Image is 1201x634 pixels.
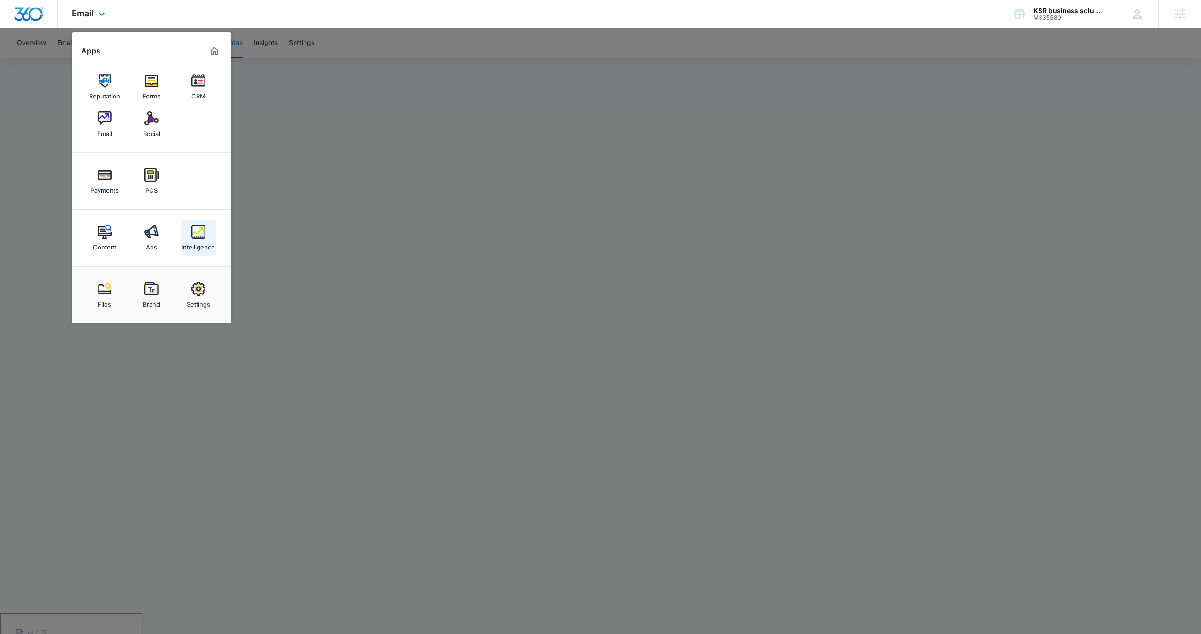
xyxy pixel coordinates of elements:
img: tab_domain_overview_orange.svg [25,54,33,62]
a: Intelligence [181,220,216,256]
div: account id [1034,15,1102,21]
div: v 4.0.25 [26,15,46,23]
div: Ads [146,239,157,251]
div: POS [145,182,158,194]
a: Social [134,106,169,142]
img: website_grey.svg [15,24,23,32]
a: Email [87,106,122,142]
a: Ads [134,220,169,256]
div: Domain: [DOMAIN_NAME] [24,24,103,32]
a: Files [87,277,122,313]
div: Settings [187,296,210,308]
h2: Apps [81,46,100,55]
div: CRM [191,88,205,100]
a: Forms [134,69,169,105]
a: Marketing 360® Dashboard [207,44,222,59]
div: Keywords by Traffic [104,55,158,61]
div: Forms [143,88,160,100]
div: Intelligence [182,239,215,251]
a: Payments [87,163,122,199]
img: tab_keywords_by_traffic_grey.svg [93,54,101,62]
div: Social [143,125,160,137]
a: POS [134,163,169,199]
img: logo_orange.svg [15,15,23,23]
div: Reputation [89,88,120,100]
a: Content [87,220,122,256]
span: Email [72,8,94,18]
div: Content [93,239,116,251]
div: Domain Overview [36,55,84,61]
a: CRM [181,69,216,105]
a: Brand [134,277,169,313]
a: Settings [181,277,216,313]
a: Reputation [87,69,122,105]
div: account name [1034,7,1102,15]
div: Files [98,296,111,308]
div: Brand [143,296,160,308]
div: Payments [91,182,119,194]
div: Email [97,125,112,137]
